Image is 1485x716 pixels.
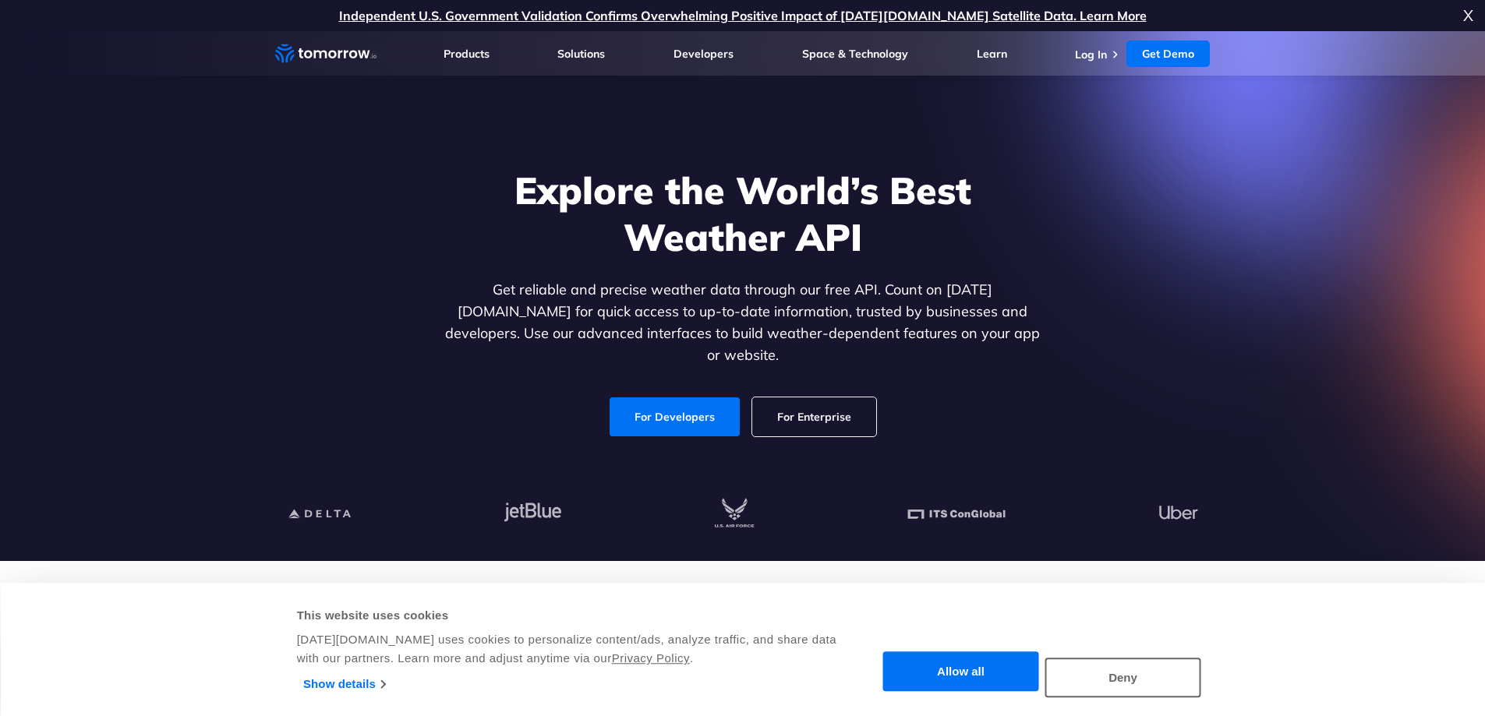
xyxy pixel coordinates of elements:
p: Get reliable and precise weather data through our free API. Count on [DATE][DOMAIN_NAME] for quic... [442,279,1044,366]
h1: Explore the World’s Best Weather API [442,167,1044,260]
a: Show details [303,672,385,696]
a: Home link [275,42,377,65]
a: Learn [977,47,1007,61]
a: For Developers [610,397,740,436]
a: Products [444,47,490,61]
a: For Enterprise [752,397,876,436]
a: Solutions [557,47,605,61]
a: Independent U.S. Government Validation Confirms Overwhelming Positive Impact of [DATE][DOMAIN_NAM... [339,8,1147,23]
div: [DATE][DOMAIN_NAME] uses cookies to personalize content/ads, analyze traffic, and share data with... [297,630,839,668]
div: This website uses cookies [297,606,839,625]
button: Deny [1045,658,1201,697]
a: Log In [1075,48,1107,62]
button: Allow all [883,652,1039,692]
a: Privacy Policy [612,651,690,665]
a: Get Demo [1126,41,1210,67]
a: Developers [674,47,734,61]
a: Space & Technology [802,47,908,61]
